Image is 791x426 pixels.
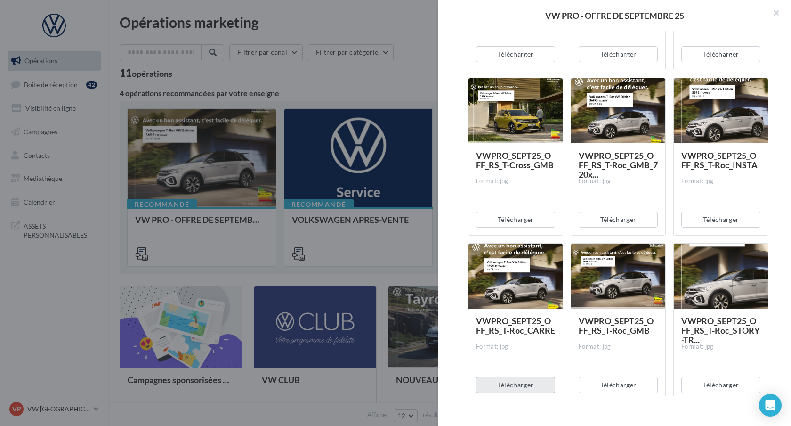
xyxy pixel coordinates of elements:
div: Format: jpg [579,343,658,351]
div: Open Intercom Messenger [759,394,782,417]
div: Domaine: [DOMAIN_NAME] [24,25,106,32]
img: tab_keywords_by_traffic_grey.svg [107,55,114,62]
div: Format: jpg [579,177,658,186]
button: Télécharger [681,377,760,393]
span: VWPRO_SEPT25_OFF_RS_T-Roc_STORY-TR... [681,316,760,345]
img: website_grey.svg [15,25,23,32]
div: Format: jpg [681,177,760,186]
button: Télécharger [681,212,760,228]
button: Télécharger [579,46,658,62]
span: VWPRO_SEPT25_OFF_RS_T-Roc_INSTA [681,150,758,170]
button: Télécharger [476,377,555,393]
div: Format: jpg [476,343,555,351]
button: Télécharger [579,212,658,228]
div: Domaine [48,56,73,62]
button: Télécharger [476,46,555,62]
img: logo_orange.svg [15,15,23,23]
div: v 4.0.25 [26,15,46,23]
span: VWPRO_SEPT25_OFF_RS_T-Roc_GMB [579,316,654,336]
span: VWPRO_SEPT25_OFF_RS_T-Roc_GMB_720x... [579,150,658,180]
div: Mots-clés [117,56,144,62]
div: VW PRO - OFFRE DE SEPTEMBRE 25 [453,11,776,20]
button: Télécharger [579,377,658,393]
span: VWPRO_SEPT25_OFF_RS_T-Cross_GMB [476,150,554,170]
div: Format: jpg [681,343,760,351]
img: tab_domain_overview_orange.svg [38,55,46,62]
span: VWPRO_SEPT25_OFF_RS_T-Roc_CARRE [476,316,555,336]
button: Télécharger [476,212,555,228]
button: Télécharger [681,46,760,62]
div: Format: jpg [476,177,555,186]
